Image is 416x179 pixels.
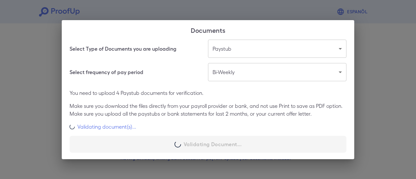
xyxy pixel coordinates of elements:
[208,40,346,58] div: Paystub
[77,123,136,131] p: Validating document(s)...
[70,102,346,118] p: Make sure you download the files directly from your payroll provider or bank, and not use Print t...
[62,20,354,40] h2: Documents
[70,45,176,53] h6: Select Type of Documents you are uploading
[70,89,346,97] p: You need to upload 4 Paystub documents for verification.
[70,68,143,76] h6: Select frequency of pay period
[208,63,346,81] div: Bi-Weekly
